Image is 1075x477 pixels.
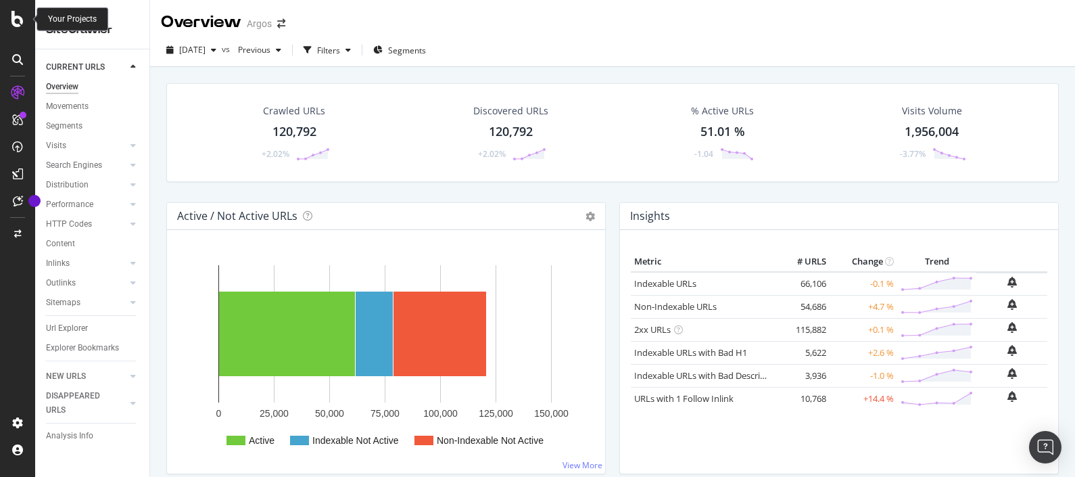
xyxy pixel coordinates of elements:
[46,139,126,153] a: Visits
[46,237,75,251] div: Content
[46,256,126,271] a: Inlinks
[775,318,830,341] td: 115,882
[473,104,548,118] div: Discovered URLs
[634,369,782,382] a: Indexable URLs with Bad Description
[46,217,126,231] a: HTTP Codes
[46,321,140,336] a: Url Explorer
[46,80,78,94] div: Overview
[179,44,206,55] span: 2025 Sep. 24th
[46,369,126,384] a: NEW URLS
[46,341,119,355] div: Explorer Bookmarks
[634,300,717,313] a: Non-Indexable URLs
[563,459,602,471] a: View More
[298,39,356,61] button: Filters
[830,364,897,387] td: -1.0 %
[317,45,340,56] div: Filters
[46,341,140,355] a: Explorer Bookmarks
[700,123,745,141] div: 51.01 %
[830,272,897,296] td: -0.1 %
[247,17,272,30] div: Argos
[46,80,140,94] a: Overview
[46,158,102,173] div: Search Engines
[46,178,89,192] div: Distribution
[1007,368,1017,379] div: bell-plus
[437,435,544,446] text: Non-Indexable Not Active
[371,408,400,419] text: 75,000
[28,195,41,207] div: Tooltip anchor
[46,389,126,417] a: DISAPPEARED URLS
[249,435,274,446] text: Active
[46,119,82,133] div: Segments
[1007,322,1017,333] div: bell-plus
[634,277,696,290] a: Indexable URLs
[46,369,86,384] div: NEW URLS
[830,341,897,364] td: +2.6 %
[634,392,734,405] a: URLs with 1 Follow Inlink
[830,295,897,318] td: +4.7 %
[586,212,595,221] i: Options
[46,60,126,74] a: CURRENT URLS
[830,252,897,272] th: Change
[46,60,105,74] div: CURRENT URLS
[830,318,897,341] td: +0.1 %
[775,272,830,296] td: 66,106
[902,104,962,118] div: Visits Volume
[775,364,830,387] td: 3,936
[277,19,285,28] div: arrow-right-arrow-left
[312,435,399,446] text: Indexable Not Active
[216,408,222,419] text: 0
[46,389,114,417] div: DISAPPEARED URLS
[534,408,569,419] text: 150,000
[423,408,458,419] text: 100,000
[46,158,126,173] a: Search Engines
[48,14,97,25] div: Your Projects
[388,45,426,56] span: Segments
[46,237,140,251] a: Content
[694,148,713,160] div: -1.04
[46,276,76,290] div: Outlinks
[46,178,126,192] a: Distribution
[368,39,431,61] button: Segments
[478,148,506,160] div: +2.02%
[1007,277,1017,288] div: bell-plus
[634,323,671,336] a: 2xx URLs
[46,296,126,310] a: Sitemaps
[46,217,92,231] div: HTTP Codes
[905,123,959,141] div: 1,956,004
[775,387,830,410] td: 10,768
[161,39,222,61] button: [DATE]
[830,387,897,410] td: +14.4 %
[775,341,830,364] td: 5,622
[489,123,533,141] div: 120,792
[272,123,316,141] div: 120,792
[178,252,594,463] svg: A chart.
[1007,391,1017,402] div: bell-plus
[1029,431,1061,463] div: Open Intercom Messenger
[315,408,344,419] text: 50,000
[775,295,830,318] td: 54,686
[222,43,233,55] span: vs
[46,256,70,271] div: Inlinks
[177,207,297,225] h4: Active / Not Active URLs
[46,276,126,290] a: Outlinks
[634,346,747,359] a: Indexable URLs with Bad H1
[46,198,93,212] div: Performance
[897,252,976,272] th: Trend
[1007,345,1017,356] div: bell-plus
[233,44,270,55] span: Previous
[161,11,241,34] div: Overview
[263,104,325,118] div: Crawled URLs
[46,429,93,443] div: Analysis Info
[631,252,775,272] th: Metric
[630,207,670,225] h4: Insights
[262,148,289,160] div: +2.02%
[46,198,126,212] a: Performance
[233,39,287,61] button: Previous
[46,429,140,443] a: Analysis Info
[900,148,926,160] div: -3.77%
[46,119,140,133] a: Segments
[479,408,513,419] text: 125,000
[46,99,89,114] div: Movements
[46,139,66,153] div: Visits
